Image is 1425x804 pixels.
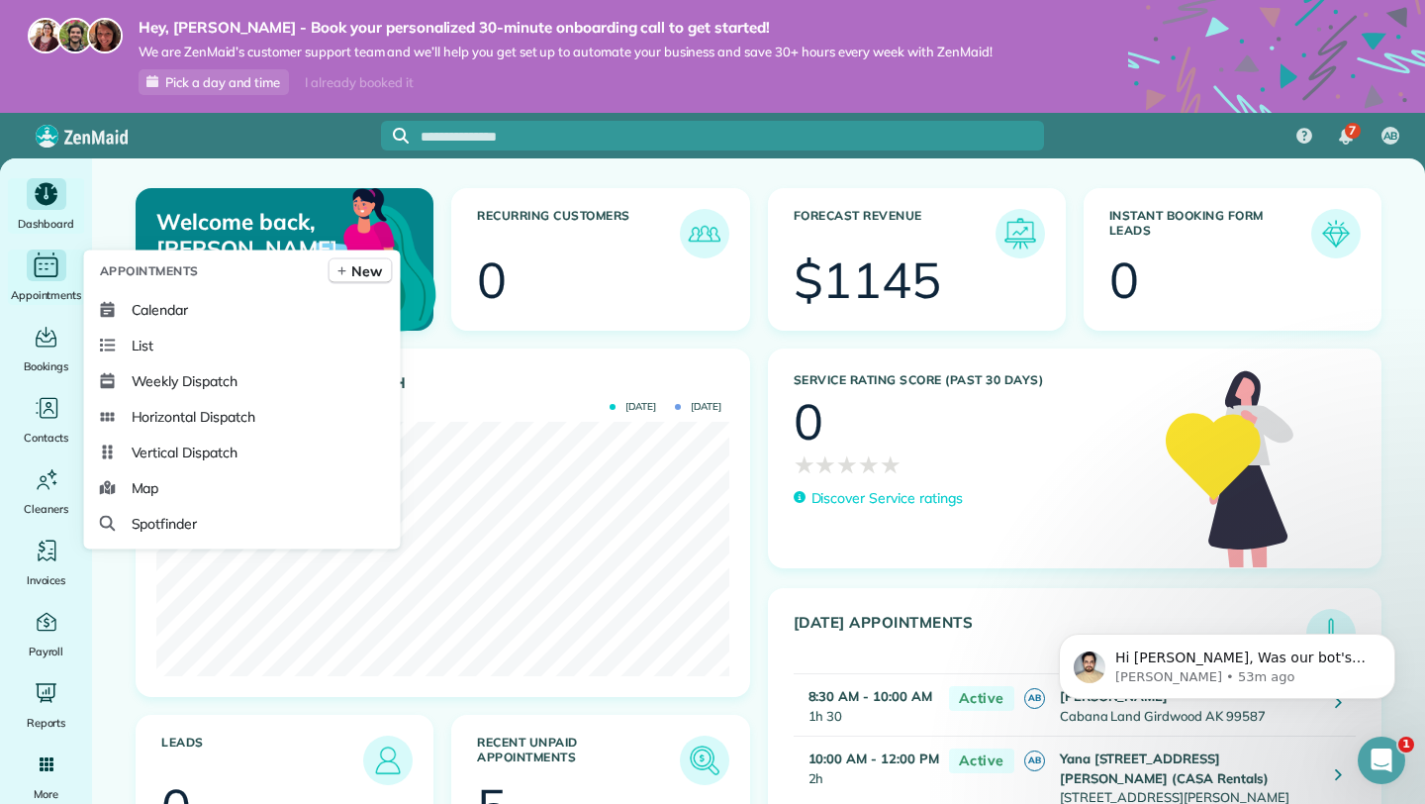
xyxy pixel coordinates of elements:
img: maria-72a9807cf96188c08ef61303f053569d2e2a8a1cde33d635c8a3ac13582a053d.jpg [28,18,63,53]
a: Horizontal Dispatch [92,399,393,435]
a: Calendar [92,292,393,328]
a: Pick a day and time [139,69,289,95]
div: 7 unread notifications [1325,115,1367,158]
span: [DATE] [675,402,721,412]
h3: [DATE] Appointments [794,614,1307,658]
a: Reports [8,677,84,733]
p: Discover Service ratings [811,488,963,509]
h3: Forecast Revenue [794,209,996,258]
strong: Hey, [PERSON_NAME] - Book your personalized 30-minute onboarding call to get started! [139,18,993,38]
h3: Leads [161,736,363,785]
span: Contacts [24,428,68,448]
img: icon_forecast_revenue-8c13a41c7ed35a8dcfafea3cbb826a0462acb37728057bba2d056411b612bbbe.png [1000,214,1040,253]
a: Payroll [8,606,84,661]
span: Pick a day and time [165,74,280,90]
a: New [329,258,393,284]
span: More [34,784,58,804]
iframe: Intercom live chat [1358,737,1405,784]
img: icon_unpaid_appointments-47b8ce3997adf2238b356f14209ab4cced10bd1f174958f3ca8f1d0dd7fffeee.png [685,741,724,780]
span: Appointments [100,261,199,281]
iframe: Intercom notifications message [1029,592,1425,731]
span: New [351,261,382,281]
span: Vertical Dispatch [132,443,237,462]
span: Active [949,749,1014,773]
h3: Instant Booking Form Leads [1109,209,1311,258]
div: I already booked it [293,70,425,95]
span: List [132,336,154,355]
td: 1h 30 [794,674,939,737]
span: 7 [1349,123,1356,139]
div: 0 [477,255,507,305]
strong: 8:30 AM - 10:00 AM [808,688,932,704]
span: ★ [880,447,902,482]
span: We are ZenMaid’s customer support team and we’ll help you get set up to automate your business an... [139,44,993,60]
span: ★ [858,447,880,482]
a: Map [92,470,393,506]
strong: Yana [STREET_ADDRESS][PERSON_NAME] (CASA Rentals) [1060,751,1269,786]
span: Map [132,478,159,498]
span: ★ [814,447,836,482]
h3: Recent unpaid appointments [477,736,679,785]
span: ★ [836,447,858,482]
div: 0 [794,397,823,447]
img: jorge-587dff0eeaa6aab1f244e6dc62b8924c3b6ad411094392a53c71c6c4a576187d.jpg [57,18,93,53]
h3: Service Rating score (past 30 days) [794,373,1147,387]
span: AB [1024,688,1045,709]
div: 0 [1109,255,1139,305]
a: Spotfinder [92,506,393,542]
a: Invoices [8,535,84,590]
span: Calendar [132,300,189,320]
h3: Actual Revenue this month [161,374,729,392]
span: Payroll [29,642,64,661]
span: 1 [1398,737,1414,753]
span: AB [1024,751,1045,771]
a: Weekly Dispatch [92,363,393,399]
a: Bookings [8,321,84,376]
span: Reports [27,713,66,733]
a: Vertical Dispatch [92,435,393,470]
a: Dashboard [8,178,84,234]
img: icon_form_leads-04211a6a04a5b2264e4ee56bc0799ec3eb69b7e499cbb523a139df1d13a81ae0.png [1316,214,1356,253]
span: Bookings [24,356,69,376]
img: icon_leads-1bed01f49abd5b7fead27621c3d59655bb73ed531f8eeb49469d10e621d6b896.png [368,741,408,780]
span: Horizontal Dispatch [132,407,255,427]
img: icon_recurring_customers-cf858462ba22bcd05b5a5880d41d6543d210077de5bb9ebc9590e49fd87d84ed.png [685,214,724,253]
span: ★ [794,447,815,482]
span: Spotfinder [132,514,198,534]
p: Welcome back, [PERSON_NAME]! [156,209,335,261]
strong: 10:00 AM - 12:00 PM [808,751,939,766]
span: Appointments [11,285,82,305]
span: AB [1383,129,1398,145]
img: michelle-19f622bdf1676172e81f8f8fba1fb50e276960ebfe0243fe18214015130c80e4.jpg [87,18,123,53]
a: Discover Service ratings [794,488,963,509]
span: Dashboard [18,214,74,234]
p: Message from Edgar, sent 53m ago [86,76,341,94]
a: List [92,328,393,363]
nav: Main [1281,113,1425,158]
h3: Recurring Customers [477,209,679,258]
svg: Focus search [393,128,409,144]
span: Active [949,686,1014,711]
a: Contacts [8,392,84,448]
div: $1145 [794,255,942,305]
button: Focus search [381,128,409,144]
span: Weekly Dispatch [132,371,237,391]
span: [DATE] [610,402,656,412]
a: Appointments [8,250,84,305]
a: Cleaners [8,463,84,519]
img: dashboard_welcome-42a62b7d889689a78055ac9021e634bf52bae3f8056760290aed330b23ab8690.png [248,165,440,357]
span: Hi [PERSON_NAME], Was our bot's response helpful? Or do you still need help with turning off the ... [86,57,336,171]
span: Cleaners [24,499,68,519]
span: Invoices [27,570,66,590]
